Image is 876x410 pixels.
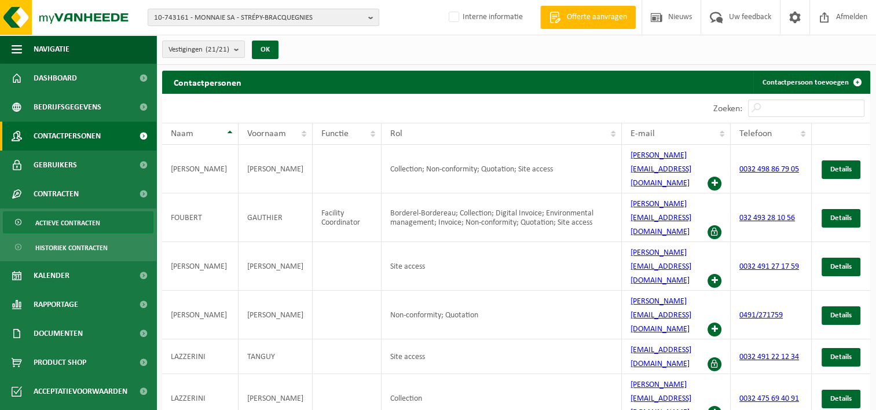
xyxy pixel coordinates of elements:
span: Details [830,166,852,173]
label: Zoeken: [713,104,742,114]
a: Actieve contracten [3,211,153,233]
span: Contracten [34,180,79,208]
a: [PERSON_NAME][EMAIL_ADDRESS][DOMAIN_NAME] [631,297,691,334]
span: Documenten [34,319,83,348]
span: Offerte aanvragen [564,12,630,23]
a: 032 493 28 10 56 [739,214,795,222]
td: Facility Coordinator [313,193,382,242]
span: Kalender [34,261,69,290]
a: [EMAIL_ADDRESS][DOMAIN_NAME] [631,346,691,368]
a: Contactpersoon toevoegen [753,71,869,94]
td: TANGUY [239,339,313,374]
a: 0032 498 86 79 05 [739,165,799,174]
button: 10-743161 - MONNAIE SA - STRÉPY-BRACQUEGNIES [148,9,379,26]
span: 10-743161 - MONNAIE SA - STRÉPY-BRACQUEGNIES [154,9,364,27]
a: Historiek contracten [3,236,153,258]
td: [PERSON_NAME] [239,242,313,291]
a: [PERSON_NAME][EMAIL_ADDRESS][DOMAIN_NAME] [631,200,691,236]
span: Telefoon [739,129,772,138]
span: Details [830,312,852,319]
span: Details [830,395,852,402]
a: 0032 491 27 17 59 [739,262,799,271]
a: 0032 491 22 12 34 [739,353,799,361]
a: Details [822,160,860,179]
a: Details [822,258,860,276]
td: GAUTHIER [239,193,313,242]
a: 0491/271759 [739,311,783,320]
td: [PERSON_NAME] [162,242,239,291]
span: Product Shop [34,348,86,377]
h2: Contactpersonen [162,71,253,93]
a: Details [822,390,860,408]
td: Site access [382,242,621,291]
td: Non-conformity; Quotation [382,291,621,339]
span: Naam [171,129,193,138]
span: Functie [321,129,349,138]
span: Contactpersonen [34,122,101,151]
a: [PERSON_NAME][EMAIL_ADDRESS][DOMAIN_NAME] [631,151,691,188]
span: Navigatie [34,35,69,64]
span: E-mail [631,129,655,138]
span: Details [830,353,852,361]
button: OK [252,41,278,59]
span: Actieve contracten [35,212,100,234]
a: Details [822,209,860,228]
td: [PERSON_NAME] [162,145,239,193]
span: Rol [390,129,402,138]
span: Gebruikers [34,151,77,180]
label: Interne informatie [446,9,523,26]
td: FOUBERT [162,193,239,242]
span: Dashboard [34,64,77,93]
td: [PERSON_NAME] [239,145,313,193]
a: Details [822,306,860,325]
a: [PERSON_NAME][EMAIL_ADDRESS][DOMAIN_NAME] [631,248,691,285]
td: Site access [382,339,621,374]
td: LAZZERINI [162,339,239,374]
a: Offerte aanvragen [540,6,636,29]
span: Vestigingen [168,41,229,58]
span: Details [830,263,852,270]
a: 0032 475 69 40 91 [739,394,799,403]
td: [PERSON_NAME] [162,291,239,339]
span: Voornaam [247,129,286,138]
span: Historiek contracten [35,237,108,259]
a: Details [822,348,860,367]
span: Acceptatievoorwaarden [34,377,127,406]
span: Rapportage [34,290,78,319]
td: [PERSON_NAME] [239,291,313,339]
span: Bedrijfsgegevens [34,93,101,122]
button: Vestigingen(21/21) [162,41,245,58]
td: Collection; Non-conformity; Quotation; Site access [382,145,621,193]
span: Details [830,214,852,222]
count: (21/21) [206,46,229,53]
td: Borderel-Bordereau; Collection; Digital Invoice; Environmental management; Invoice; Non-conformit... [382,193,621,242]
